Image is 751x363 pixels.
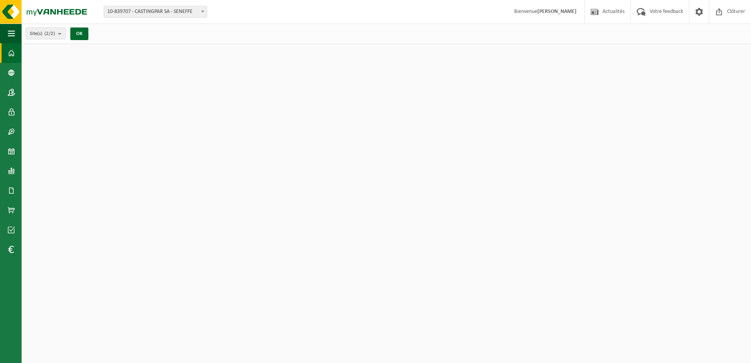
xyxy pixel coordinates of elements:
span: 10-839707 - CASTINGPAR SA - SENEFFE [104,6,207,18]
span: Site(s) [30,28,55,40]
span: 10-839707 - CASTINGPAR SA - SENEFFE [104,6,207,17]
count: (2/2) [44,31,55,36]
strong: [PERSON_NAME] [537,9,577,15]
button: Site(s)(2/2) [26,27,66,39]
button: OK [70,27,88,40]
